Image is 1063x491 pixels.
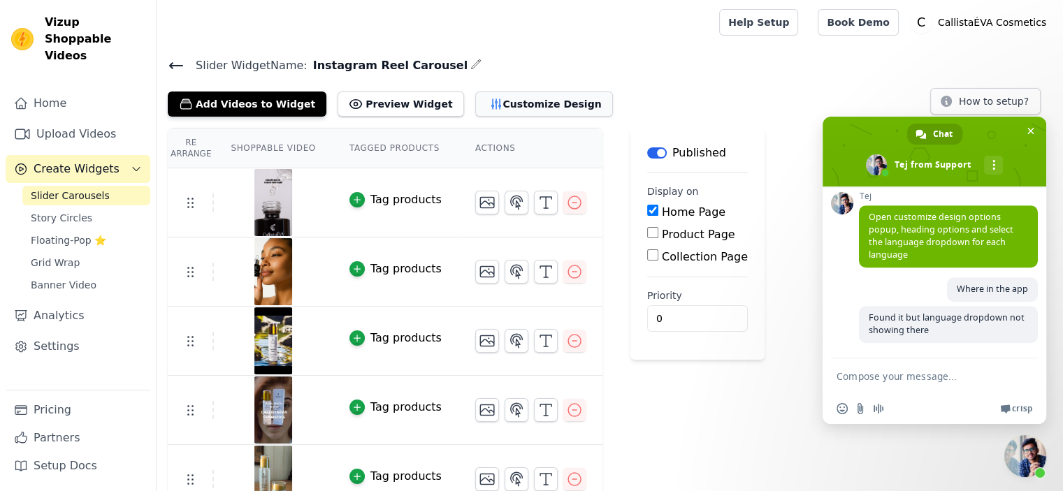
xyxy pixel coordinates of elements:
span: Vizup Shoppable Videos [45,14,145,64]
div: Tag products [370,261,442,277]
span: Where in the app [957,283,1028,295]
img: vizup-images-1849.jpg [254,376,293,444]
button: Tag products [349,468,442,485]
span: Instagram Reel Carousel [308,57,468,74]
img: vizup-images-ae8e.jpg [254,169,293,236]
a: Setup Docs [6,452,150,480]
span: Insert an emoji [837,403,848,414]
a: Analytics [6,302,150,330]
button: C CallistaÉVA Cosmetics [910,10,1052,35]
label: Collection Page [662,250,748,263]
a: Home [6,89,150,117]
div: Tag products [370,399,442,416]
a: Settings [6,332,150,360]
th: Tagged Products [333,129,458,168]
a: Partners [6,424,150,452]
span: Slider Carousels [31,189,110,203]
label: Product Page [662,228,735,241]
th: Shoppable Video [214,129,332,168]
span: Open customize design options popup, heading options and select the language dropdown for each la... [869,211,1013,261]
th: Actions [458,129,602,168]
a: Grid Wrap [22,253,150,272]
div: Tag products [370,330,442,346]
span: Close chat [1023,124,1038,138]
span: Grid Wrap [31,256,80,270]
a: Story Circles [22,208,150,228]
button: Tag products [349,399,442,416]
button: How to setup? [930,88,1041,115]
button: Change Thumbnail [475,329,499,353]
button: Change Thumbnail [475,191,499,214]
a: Floating-Pop ⭐ [22,230,150,250]
a: Chat [907,124,962,145]
span: Banner Video [31,278,96,292]
text: C [917,15,925,29]
span: Found it but language dropdown not showing there [869,312,1025,336]
textarea: Compose your message... [837,358,1004,393]
button: Tag products [349,330,442,346]
a: Banner Video [22,275,150,295]
div: Tag products [370,468,442,485]
button: Change Thumbnail [475,260,499,284]
span: Audio message [873,403,884,414]
button: Add Videos to Widget [168,91,326,117]
div: Tag products [370,191,442,208]
p: Published [672,145,726,161]
span: Tej [859,191,1038,201]
a: Slider Carousels [22,186,150,205]
span: Floating-Pop ⭐ [31,233,106,247]
div: Edit Name [470,56,482,75]
img: vizup-images-6a1d.jpg [254,238,293,305]
p: CallistaÉVA Cosmetics [932,10,1052,35]
button: Preview Widget [338,91,463,117]
label: Home Page [662,205,725,219]
span: Slider Widget Name: [185,57,308,74]
span: Chat [933,124,953,145]
button: Customize Design [475,91,613,117]
span: Story Circles [31,211,92,225]
span: Send a file [855,403,866,414]
img: Vizup [11,28,34,50]
button: Tag products [349,191,442,208]
button: Tag products [349,261,442,277]
span: Create Widgets [34,161,120,177]
button: Change Thumbnail [475,467,499,491]
a: Upload Videos [6,120,150,148]
button: Change Thumbnail [475,398,499,422]
legend: Display on [647,184,699,198]
a: Close chat [1004,435,1046,477]
a: Crisp [1000,403,1032,414]
button: Create Widgets [6,155,150,183]
a: Pricing [6,396,150,424]
a: Book Demo [818,9,898,36]
a: How to setup? [930,98,1041,111]
a: Help Setup [719,9,798,36]
th: Re Arrange [168,129,214,168]
img: vizup-images-665d.jpg [254,307,293,374]
span: Crisp [1012,403,1032,414]
label: Priority [647,288,748,302]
